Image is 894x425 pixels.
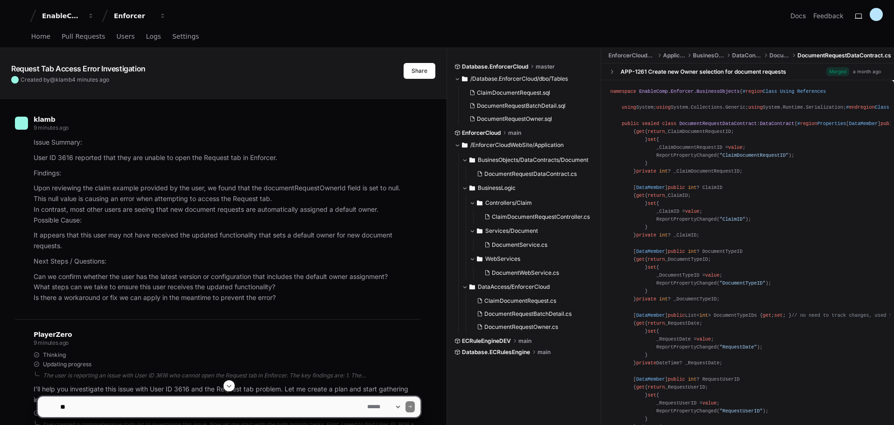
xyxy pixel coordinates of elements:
span: Database.ECRulesEngine [462,348,530,356]
span: @ [50,76,56,83]
span: using [748,105,763,110]
span: public [668,249,685,254]
span: DataMember [636,376,665,382]
a: Users [117,26,135,48]
button: /Database.EnforcerCloud/dbo/Tables [454,71,594,86]
span: using [622,105,636,110]
span: public [668,376,685,382]
span: int [688,249,696,254]
span: class [662,121,677,126]
span: Database.EnforcerCloud [462,63,528,70]
span: private [636,360,656,366]
span: klamb [56,76,72,83]
span: /EnforcerCloudWebSite/Application [470,141,564,149]
span: DocumentRequestBatchDetail.cs [484,310,572,318]
div: EnableComp [42,11,82,21]
svg: Directory [469,154,475,166]
span: Thinking [43,351,66,359]
span: DataMember [636,249,665,254]
span: sealed [642,121,659,126]
span: DataAccess/EnforcerCloud [478,283,550,291]
span: private [636,232,656,238]
span: "ClaimDocumentRequestID" [719,153,789,158]
span: master [536,63,555,70]
div: The user is reporting an issue with User ID 3616 who cannot open the Request tab in Enforcer. The... [43,372,420,379]
span: get [636,257,644,262]
span: namespace [610,89,636,94]
a: Settings [172,26,199,48]
span: public [668,185,685,190]
span: 9 minutes ago [34,339,69,346]
span: value [697,336,711,342]
span: WebServices [485,255,520,263]
span: PlayerZero [34,332,72,337]
span: Updating progress [43,361,91,368]
svg: Directory [477,253,482,265]
button: Enforcer [110,7,170,24]
button: ClaimDocumentRequest.sql [466,86,588,99]
span: get [636,193,644,198]
span: value [705,272,719,278]
span: set [648,201,656,206]
button: BusinesObjects/DataContracts/Document [462,153,595,167]
span: DocumentRequestDataContract.cs [797,52,891,59]
p: It appears that this user may not have received the updated functionality that sets a default own... [34,230,420,251]
span: "DocumentTypeID" [719,280,766,286]
button: WebServices [469,251,595,266]
button: ClaimDocumentRequest.cs [473,294,590,307]
span: Merged [826,67,849,76]
p: Next Steps / Questions: [34,256,420,267]
span: ClaimDocumentRequestController.cs [492,213,590,221]
p: Upon reviewing the claim example provided by the user, we found that the documentRequestOwnerId f... [34,183,420,225]
span: using [657,105,671,110]
span: set [648,137,656,142]
span: set [774,313,782,318]
button: Share [404,63,435,79]
p: User ID 3616 reported that they are unable to open the Request tab in Enforcer. [34,153,420,163]
span: DataContract [760,121,794,126]
span: private [636,168,656,174]
span: public [622,121,639,126]
button: Feedback [813,11,844,21]
a: Docs [790,11,806,21]
svg: Directory [469,281,475,293]
span: int [688,185,696,190]
div: APP-1261 Create new Owner selection for document requests [621,68,786,76]
span: # Class Using References [742,89,826,94]
span: private [636,296,656,302]
span: DocumentRequestOwner.cs [484,323,558,331]
span: DocumentRequestDataContract [679,121,757,126]
span: int [659,232,668,238]
span: return [648,257,665,262]
button: DocumentRequestBatchDetail.sql [466,99,588,112]
span: DocumentRequestOwner.sql [477,115,552,123]
a: Pull Requests [62,26,105,48]
span: get [763,313,771,318]
span: DataMember [849,121,878,126]
span: "ClaimID" [719,216,745,222]
span: set [648,328,656,334]
span: get [636,320,644,326]
button: BusinessLogic [462,181,595,195]
span: int [659,168,668,174]
app-text-character-animate: Request Tab Access Error Investigation [11,64,146,73]
span: public [668,313,685,318]
button: DocumentRequestBatchDetail.cs [473,307,590,320]
span: 9 minutes ago [34,124,69,131]
span: get [636,129,644,134]
span: EnableComp.Enforcer.BusinessObjects [639,89,740,94]
svg: Directory [462,139,468,151]
span: value [728,145,743,150]
span: int [699,313,708,318]
span: /Database.EnforcerCloud/dbo/Tables [470,75,568,83]
span: Pull Requests [62,34,105,39]
svg: Directory [477,197,482,209]
span: Document [769,52,790,59]
p: Can we confirm whether the user has the latest version or configuration that includes the default... [34,272,420,303]
span: return [648,193,665,198]
span: int [659,296,668,302]
p: Findings: [34,168,420,179]
span: DocumentRequestBatchDetail.sql [477,102,566,110]
span: DocumentRequestDataContract.cs [484,170,577,178]
span: EnforcerCloud [462,129,501,137]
